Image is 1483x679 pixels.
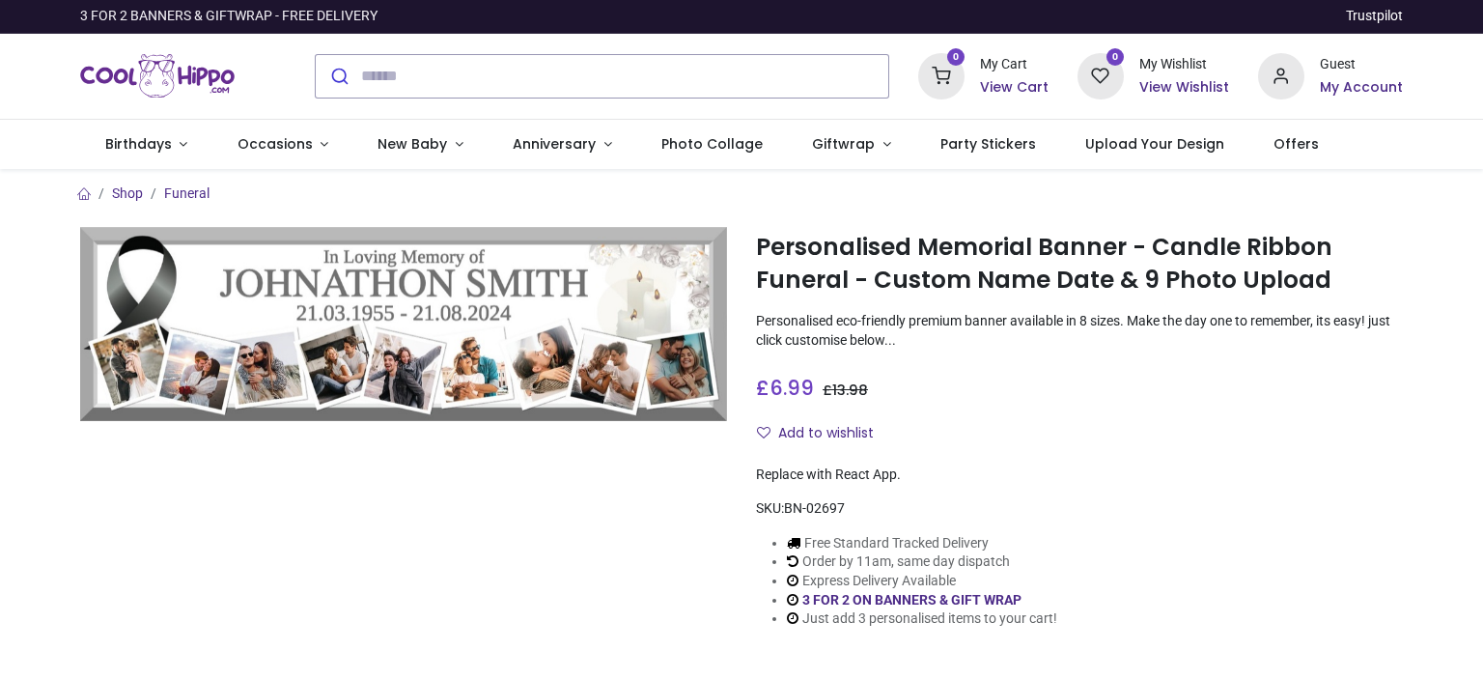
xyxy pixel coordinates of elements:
[1106,48,1125,67] sup: 0
[1346,7,1403,26] a: Trustpilot
[1077,67,1124,82] a: 0
[823,381,868,400] span: £
[164,185,210,201] a: Funeral
[1139,55,1229,74] div: My Wishlist
[769,374,814,402] span: 6.99
[787,572,1057,591] li: Express Delivery Available
[316,55,361,98] button: Submit
[802,592,1021,608] a: 3 FOR 2 ON BANNERS & GIFT WRAP
[784,500,845,516] span: BN-02697
[1273,134,1319,154] span: Offers
[980,78,1049,98] a: View Cart
[756,417,890,450] button: Add to wishlistAdd to wishlist
[238,134,313,154] span: Occasions
[488,120,636,170] a: Anniversary
[787,534,1057,553] li: Free Standard Tracked Delivery
[353,120,489,170] a: New Baby
[832,381,868,400] span: 13.98
[787,120,915,170] a: Giftwrap
[80,49,235,103] img: Cool Hippo
[1085,134,1224,154] span: Upload Your Design
[812,134,875,154] span: Giftwrap
[756,499,1403,519] div: SKU:
[787,609,1057,629] li: Just add 3 personalised items to your cart!
[105,134,172,154] span: Birthdays
[756,466,1403,485] div: Replace with React App.
[947,48,965,67] sup: 0
[80,227,727,421] img: Personalised Memorial Banner - Candle Ribbon Funeral - Custom Name Date & 9 Photo Upload
[918,67,965,82] a: 0
[112,185,143,201] a: Shop
[1139,78,1229,98] a: View Wishlist
[1320,78,1403,98] a: My Account
[80,120,212,170] a: Birthdays
[756,374,814,402] span: £
[378,134,447,154] span: New Baby
[787,552,1057,572] li: Order by 11am, same day dispatch
[756,312,1403,350] p: Personalised eco-friendly premium banner available in 8 sizes. Make the day one to remember, its ...
[756,231,1403,297] h1: Personalised Memorial Banner - Candle Ribbon Funeral - Custom Name Date & 9 Photo Upload
[80,49,235,103] a: Logo of Cool Hippo
[757,426,770,439] i: Add to wishlist
[212,120,353,170] a: Occasions
[80,7,378,26] div: 3 FOR 2 BANNERS & GIFTWRAP - FREE DELIVERY
[980,55,1049,74] div: My Cart
[1320,55,1403,74] div: Guest
[940,134,1036,154] span: Party Stickers
[661,134,763,154] span: Photo Collage
[513,134,596,154] span: Anniversary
